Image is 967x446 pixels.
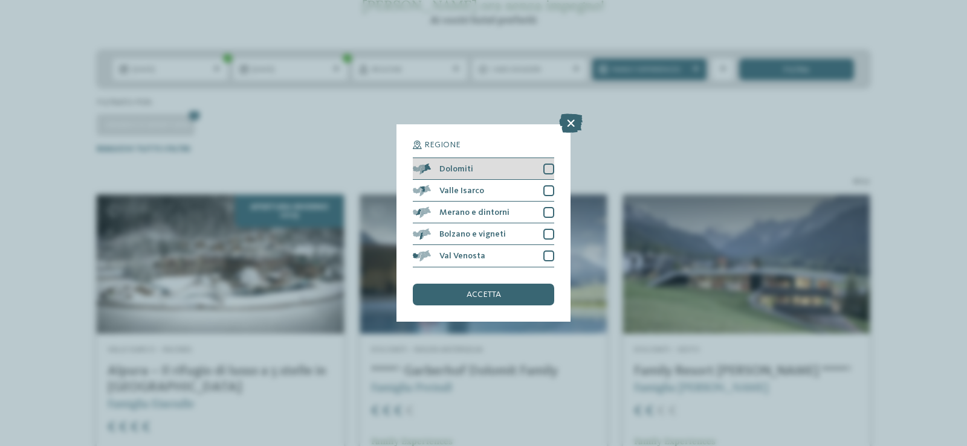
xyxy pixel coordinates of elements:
[439,230,506,238] span: Bolzano e vigneti
[439,252,485,260] span: Val Venosta
[439,208,509,217] span: Merano e dintorni
[439,165,473,173] span: Dolomiti
[424,141,461,149] span: Regione
[439,186,484,195] span: Valle Isarco
[467,290,501,299] span: accetta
